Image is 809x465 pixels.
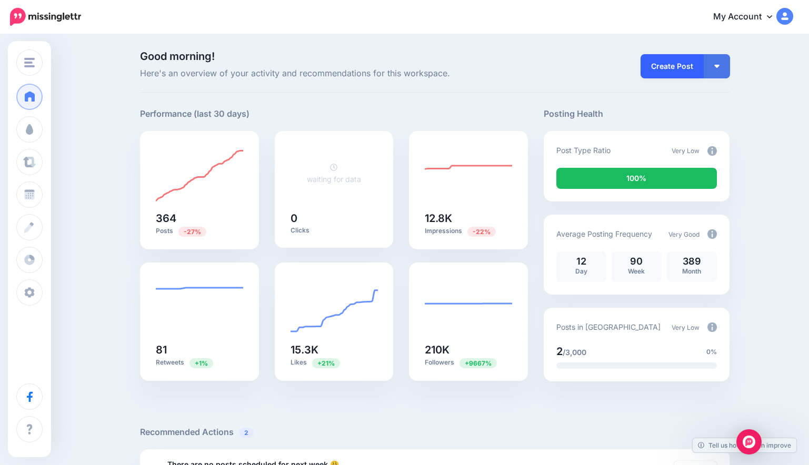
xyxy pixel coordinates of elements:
p: 90 [617,257,656,266]
p: Followers [425,358,512,368]
div: 100% of your posts in the last 30 days were manually created (i.e. were not from Drip Campaigns o... [556,168,717,189]
span: Previous period: 2.15K [460,358,497,368]
a: My Account [703,4,793,30]
span: Very Low [672,324,700,331]
p: Impressions [425,226,512,236]
h5: 12.8K [425,213,512,224]
p: Clicks [291,226,378,235]
img: menu.png [24,58,35,67]
p: Likes [291,358,378,368]
a: Create Post [641,54,704,78]
h5: Recommended Actions [140,426,730,439]
p: Average Posting Frequency [556,228,652,240]
h5: Performance (last 30 days) [140,107,249,120]
span: Previous period: 16.4K [467,227,496,237]
h5: 0 [291,213,378,224]
p: Posts in [GEOGRAPHIC_DATA] [556,321,661,333]
a: Tell us how we can improve [693,438,796,452]
h5: 364 [156,213,243,224]
span: 0% [706,347,717,357]
h5: 81 [156,345,243,355]
span: Previous period: 80 [189,358,213,368]
p: 389 [672,257,712,266]
img: Missinglettr [10,8,81,26]
span: Very Low [672,147,700,155]
span: Day [575,267,587,275]
h5: Posting Health [544,107,730,120]
span: /3,000 [563,348,586,357]
p: Retweets [156,358,243,368]
img: info-circle-grey.png [707,322,717,332]
span: Previous period: 498 [178,227,206,237]
h5: 210K [425,345,512,355]
p: Posts [156,226,243,236]
div: Open Intercom Messenger [736,429,762,454]
img: info-circle-grey.png [707,229,717,239]
span: Week [628,267,645,275]
span: Here's an overview of your activity and recommendations for this workspace. [140,67,528,80]
span: 2 [239,428,254,438]
span: Good morning! [140,50,215,63]
span: Previous period: 12.6K [312,358,340,368]
img: info-circle-grey.png [707,146,717,156]
span: Month [682,267,701,275]
p: Post Type Ratio [556,144,611,156]
span: Very Good [668,230,700,238]
p: 12 [562,257,601,266]
img: arrow-down-white.png [714,65,720,68]
h5: 15.3K [291,345,378,355]
a: waiting for data [307,163,361,184]
span: 2 [556,345,563,358]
